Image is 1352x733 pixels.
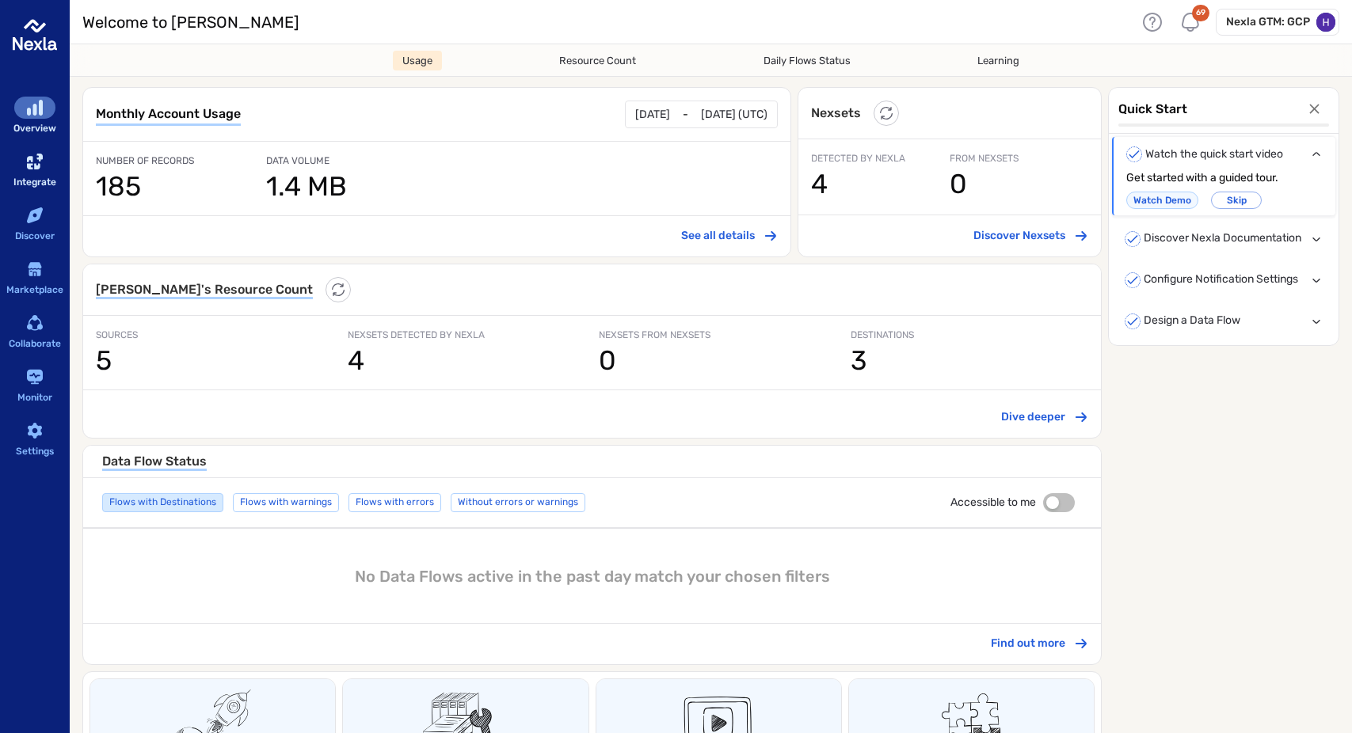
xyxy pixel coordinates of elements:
[764,55,851,66] span: Daily Flows Status
[10,203,60,247] a: Discover
[1112,222,1335,256] div: Discover Nexla Documentation
[96,345,333,377] h1: 5
[266,154,436,167] span: DATA VOLUME
[96,329,333,341] span: SOURCES
[96,282,313,298] h6: [PERSON_NAME] 's Resource Count
[1145,146,1283,162] span: Watch the quick start video
[6,282,63,298] div: Marketplace
[348,493,441,512] div: Flows with errors
[851,345,1088,377] h1: 3
[811,169,950,200] h1: 4
[1144,313,1240,329] span: Design a Data Flow
[950,169,1088,200] h1: 0
[82,13,299,32] h3: Welcome to [PERSON_NAME]
[102,493,223,512] div: Flows with Destinations
[1144,231,1301,247] span: Discover Nexla Documentation
[96,171,266,203] h1: 185
[451,493,585,512] div: Without errors or warnings
[811,105,861,121] h6: Nexsets
[851,329,1088,341] span: DESTINATIONS
[599,345,836,377] h1: 0
[1226,14,1310,30] h6: Nexla GTM: GCP
[1144,272,1298,288] span: Configure Notification Settings
[1316,13,1335,32] img: ACg8ocJfsw-lCdNU7Q_oT4dyXxQKwL13WiENarzUPZPiEKFxUXezNQ=s96-c
[103,491,223,514] span: Flows with Destinations
[13,120,56,137] div: Overview
[96,106,241,121] span: Monthly Account Usage
[348,329,585,341] span: NEXSETS DETECTED BY NEXLA
[348,345,585,377] h1: 4
[9,336,61,352] div: Collaborate
[17,389,52,406] div: Monitor
[1211,192,1262,209] button: Skip
[13,13,57,57] img: logo
[96,154,266,167] span: NUMBER OF RECORDS
[599,329,836,341] span: NEXSETS FROM NEXSETS
[10,256,60,301] a: Marketplace
[675,222,784,250] button: See all details
[1178,9,1203,35] div: Notifications
[15,228,55,245] div: Discover
[1126,192,1198,209] a: Watch Demo
[102,454,207,469] h6: Data Flow Status
[950,495,1036,511] span: Accessible to me
[811,152,950,165] span: DETECTED BY NEXLA
[10,95,60,139] a: Overview
[635,105,670,124] p: [DATE]
[1140,9,1165,35] div: Help
[451,491,585,514] span: Without errors or warnings
[984,629,1095,658] button: Find out more
[266,171,436,203] h1: 1.4 MB
[16,443,54,460] div: Settings
[349,491,440,514] span: Flows with errors
[977,55,1019,66] span: Learning
[10,364,60,408] a: Monitor
[626,101,777,127] div: -
[950,152,1088,165] span: FROM NEXSETS
[1114,137,1335,172] div: Watch the quick start video
[701,105,767,124] p: [DATE] (UTC)
[234,491,338,514] span: Flows with warnings
[1114,172,1335,185] div: Get started with a guided tour.
[1192,5,1209,22] div: 69
[1118,101,1187,117] span: Quick Start
[1112,304,1335,339] div: Design a Data Flow
[10,310,60,355] a: Collaborate
[967,222,1095,250] button: Discover Nexsets
[1112,263,1335,298] div: Configure Notification Settings
[13,174,56,191] div: Integrate
[233,493,339,512] div: Flows with warnings
[355,567,830,586] h5: No Data Flows active in the past day match your chosen filters
[995,403,1095,431] button: Dive deeper
[10,418,60,462] a: Settings
[10,149,60,193] a: Integrate
[402,55,432,66] span: Usage
[559,55,636,66] span: Resource Count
